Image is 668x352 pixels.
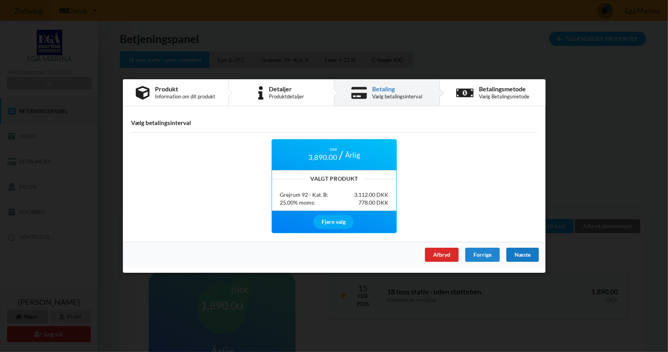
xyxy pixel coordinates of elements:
div: Årlig [341,147,364,162]
h4: Vælg betalingsinterval [131,119,537,127]
div: Afbryd [425,248,458,262]
div: 778.00 DKK [358,199,388,207]
div: Valgt Produkt [272,176,396,181]
div: Fjern valg [313,214,353,229]
span: 3,890.00 [308,152,337,162]
div: 25,00% moms: [280,199,315,207]
div: Information om dit produkt [155,93,215,100]
div: Betaling [372,86,422,92]
div: Produkt [155,86,215,92]
div: Detaljer [269,86,304,92]
div: Grejrum 92 - Kat. B: [280,191,328,199]
div: Produktdetaljer [269,93,304,100]
div: Vælg Betalingsmetode [479,93,529,100]
span: DKK [329,147,337,152]
div: Vælg betalingsinterval [372,93,422,100]
div: 3,112.00 DKK [354,191,388,199]
div: Betalingsmetode [479,86,529,92]
div: Næste [506,248,538,262]
div: Forrige [465,248,499,262]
